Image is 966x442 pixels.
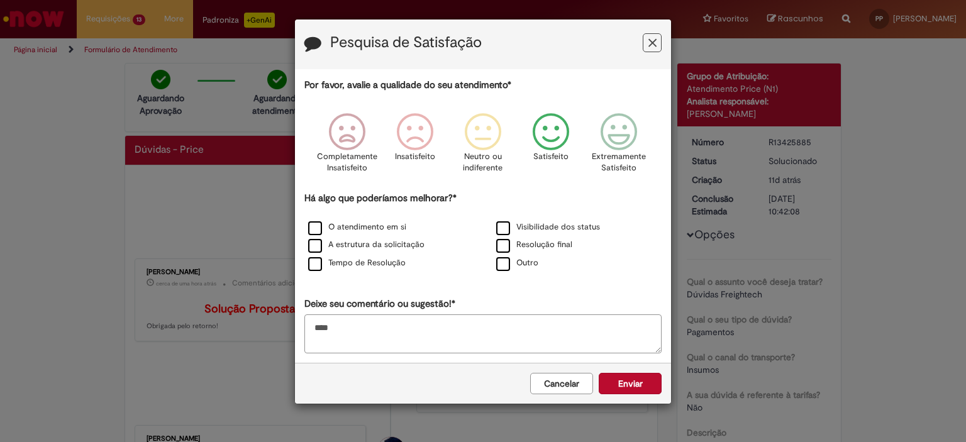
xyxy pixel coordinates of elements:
div: Há algo que poderíamos melhorar?* [304,192,662,273]
p: Extremamente Satisfeito [592,151,646,174]
button: Enviar [599,373,662,394]
div: Completamente Insatisfeito [314,104,379,190]
div: Satisfeito [519,104,583,190]
label: Visibilidade dos status [496,221,600,233]
p: Insatisfeito [395,151,435,163]
label: Por favor, avalie a qualidade do seu atendimento* [304,79,511,92]
label: A estrutura da solicitação [308,239,425,251]
p: Neutro ou indiferente [460,151,506,174]
label: Pesquisa de Satisfação [330,35,482,51]
div: Extremamente Satisfeito [587,104,651,190]
p: Satisfeito [533,151,569,163]
label: Tempo de Resolução [308,257,406,269]
div: Neutro ou indiferente [451,104,515,190]
div: Insatisfeito [383,104,447,190]
label: O atendimento em si [308,221,406,233]
label: Outro [496,257,538,269]
label: Resolução final [496,239,572,251]
label: Deixe seu comentário ou sugestão!* [304,297,455,311]
button: Cancelar [530,373,593,394]
p: Completamente Insatisfeito [317,151,377,174]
